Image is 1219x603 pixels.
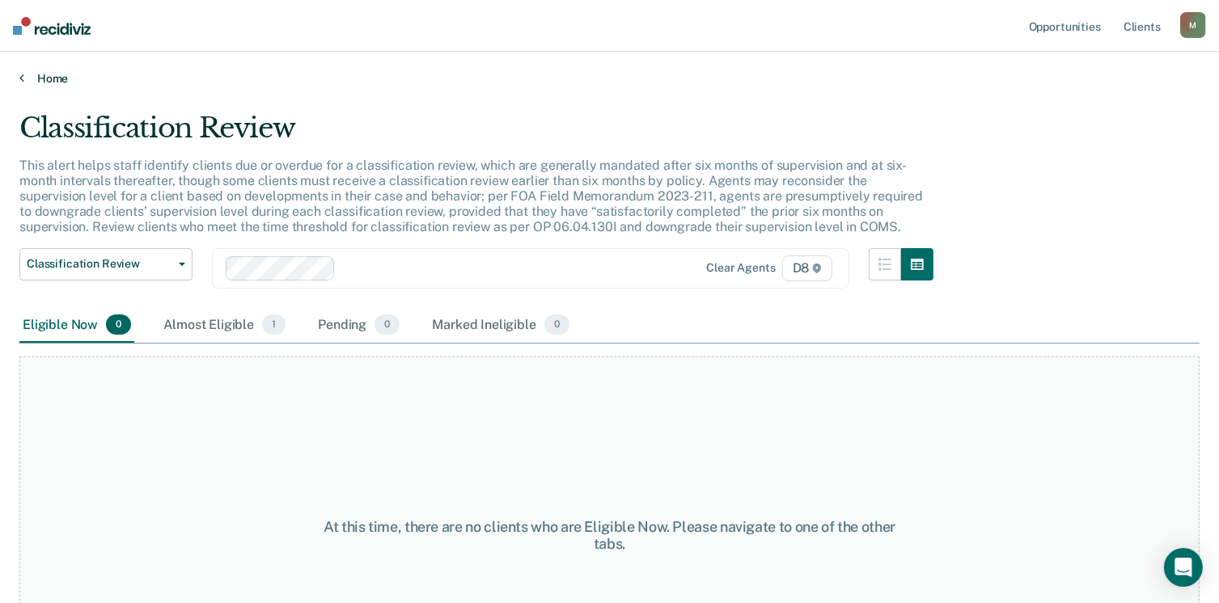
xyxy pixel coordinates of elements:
span: 1 [262,314,286,335]
img: Recidiviz [13,17,91,35]
div: At this time, there are no clients who are Eligible Now. Please navigate to one of the other tabs. [315,518,904,553]
button: M [1180,12,1206,38]
button: Classification Review [19,248,193,280]
span: D8 [782,255,833,281]
span: Classification Review [27,257,172,271]
div: Clear agents [706,261,775,275]
div: Eligible Now0 [19,308,134,344]
div: Classification Review [19,112,933,158]
span: 0 [106,314,131,335]
div: Open Intercom Messenger [1164,548,1203,587]
div: Pending0 [315,308,403,344]
p: This alert helps staff identify clients due or overdue for a classification review, which are gen... [19,158,923,235]
div: Marked Ineligible0 [429,308,573,344]
div: Almost Eligible1 [160,308,289,344]
a: Home [19,71,1200,86]
span: 0 [375,314,400,335]
span: 0 [544,314,569,335]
